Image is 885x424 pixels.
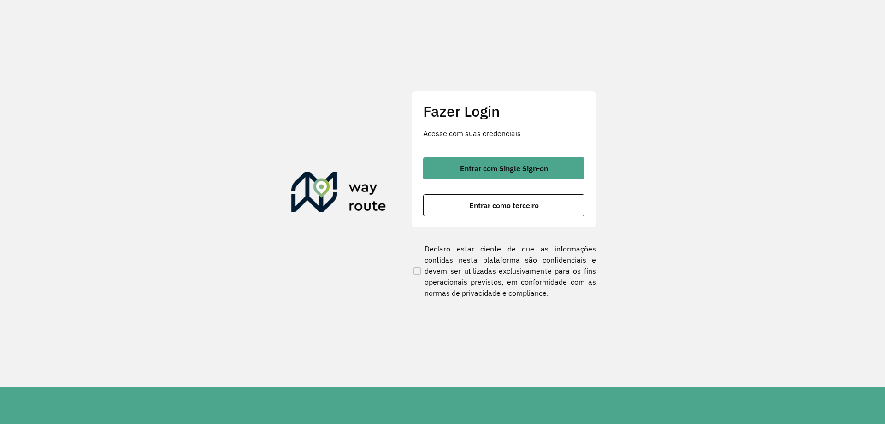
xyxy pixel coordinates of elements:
label: Declaro estar ciente de que as informações contidas nesta plataforma são confidenciais e devem se... [412,243,596,299]
h2: Fazer Login [423,102,584,120]
span: Entrar com Single Sign-on [460,165,548,172]
p: Acesse com suas credenciais [423,128,584,139]
img: Roteirizador AmbevTech [291,172,386,216]
button: button [423,194,584,216]
button: button [423,157,584,179]
span: Entrar como terceiro [469,202,539,209]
